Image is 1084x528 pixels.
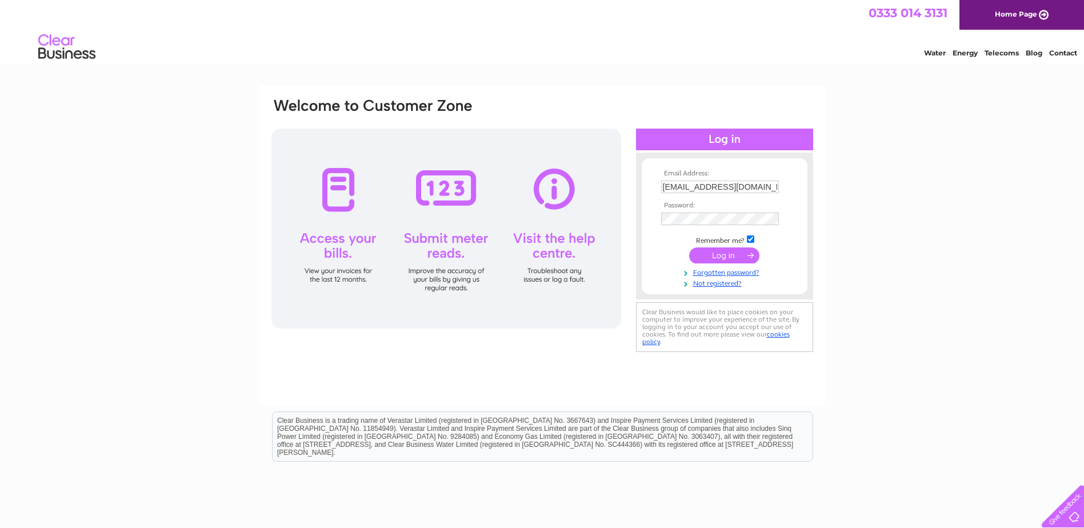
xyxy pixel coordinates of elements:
[38,30,96,65] img: logo.png
[273,6,813,55] div: Clear Business is a trading name of Verastar Limited (registered in [GEOGRAPHIC_DATA] No. 3667643...
[1049,49,1077,57] a: Contact
[869,6,947,20] a: 0333 014 3131
[953,49,978,57] a: Energy
[985,49,1019,57] a: Telecoms
[658,202,791,210] th: Password:
[636,302,813,352] div: Clear Business would like to place cookies on your computer to improve your experience of the sit...
[658,170,791,178] th: Email Address:
[661,266,791,277] a: Forgotten password?
[689,247,759,263] input: Submit
[1026,49,1042,57] a: Blog
[661,277,791,288] a: Not registered?
[924,49,946,57] a: Water
[658,234,791,245] td: Remember me?
[642,330,790,346] a: cookies policy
